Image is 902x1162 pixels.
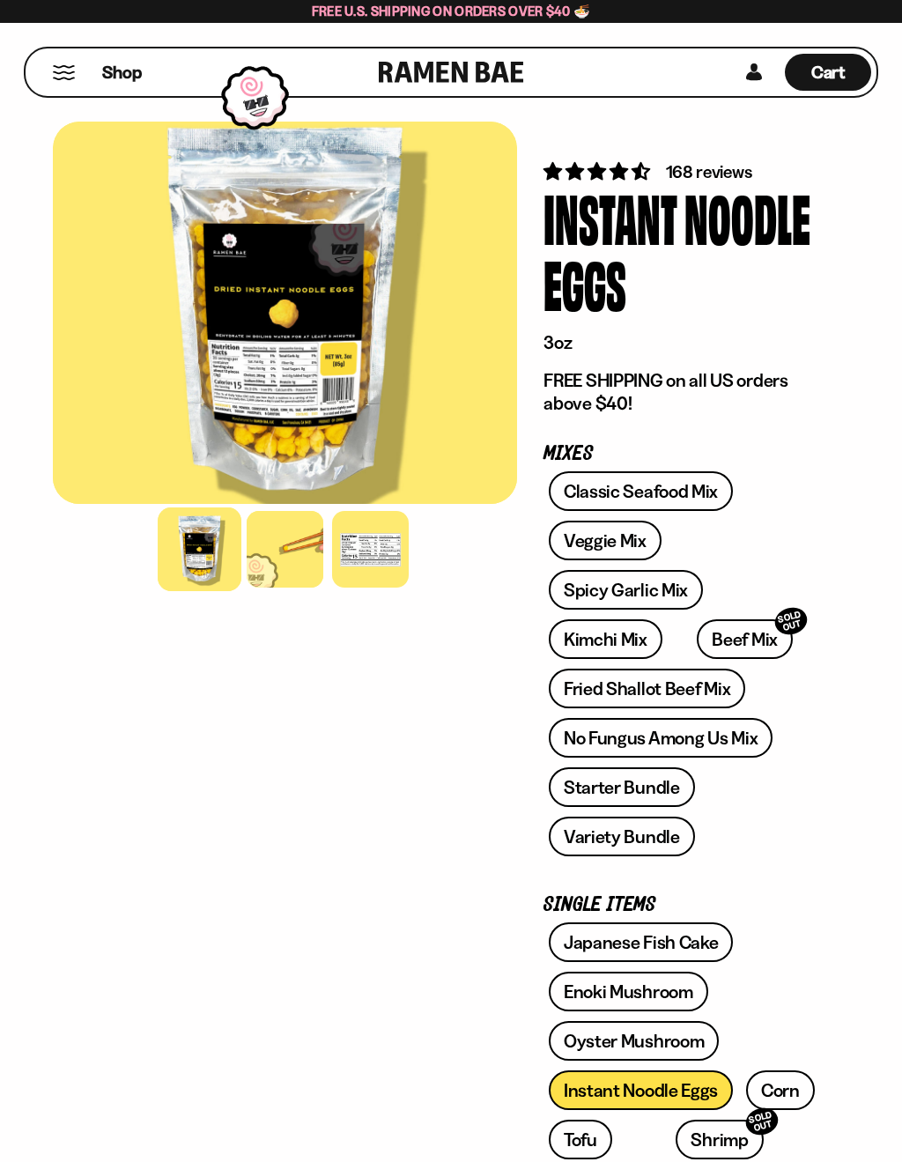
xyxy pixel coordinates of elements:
a: Enoki Mushroom [549,972,708,1011]
a: Japanese Fish Cake [549,922,734,962]
a: Cart [785,48,871,96]
a: Fried Shallot Beef Mix [549,669,745,708]
a: Classic Seafood Mix [549,471,733,511]
p: FREE SHIPPING on all US orders above $40! [543,369,823,416]
a: No Fungus Among Us Mix [549,718,773,758]
a: ShrimpSOLD OUT [676,1120,763,1159]
span: Cart [811,62,846,83]
span: 168 reviews [666,161,752,182]
span: Shop [102,61,142,85]
p: 3oz [543,331,823,354]
button: Mobile Menu Trigger [52,65,76,80]
a: Oyster Mushroom [549,1021,720,1061]
a: Beef MixSOLD OUT [697,619,793,659]
a: Spicy Garlic Mix [549,570,703,610]
span: Free U.S. Shipping on Orders over $40 🍜 [312,3,591,19]
p: Mixes [543,446,823,463]
a: Tofu [549,1120,612,1159]
div: SOLD OUT [772,604,810,639]
a: Veggie Mix [549,521,662,560]
a: Variety Bundle [549,817,695,856]
a: Starter Bundle [549,767,695,807]
a: Corn [746,1070,815,1110]
div: SOLD OUT [743,1105,781,1139]
div: Noodle [684,184,810,250]
a: Kimchi Mix [549,619,662,659]
a: Shop [102,54,142,91]
p: Single Items [543,897,823,914]
div: Eggs [543,250,626,316]
div: Instant [543,184,677,250]
span: 4.73 stars [543,160,654,182]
